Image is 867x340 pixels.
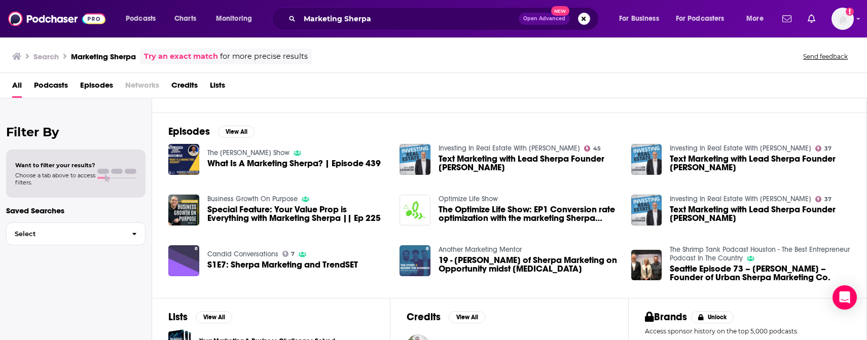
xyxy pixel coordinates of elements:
span: Networks [125,77,159,98]
span: Want to filter your results? [15,162,95,169]
h2: Credits [407,311,441,323]
a: Investing In Real Estate With Lex Levinrad [439,144,580,153]
img: Seattle Episode 73 – Katie Crain – Founder of Urban Sherpa Marketing Co. [631,250,662,281]
a: Text Marketing with Lead Sherpa Founder Jason Nickel [439,155,619,172]
a: 19 - Marty Fisher of Sherpa Marketing on Opportunity midst COVID-19 [439,256,619,273]
img: S1E7: Sherpa Marketing and TrendSET [168,245,199,276]
span: Podcasts [126,12,156,26]
a: 37 [815,196,832,202]
a: Special Feature: Your Value Prop is Everything with Marketing Sherpa || Ep 225 [207,205,388,222]
span: Seattle Episode 73 – [PERSON_NAME] – Founder of Urban Sherpa Marketing Co. [670,265,850,282]
a: ListsView All [168,311,232,323]
span: Monitoring [216,12,252,26]
button: Unlock [691,311,734,323]
span: Text Marketing with Lead Sherpa Founder [PERSON_NAME] [670,155,850,172]
span: 7 [291,252,295,256]
button: open menu [119,11,169,27]
a: Investing In Real Estate With Lex Levinrad [670,144,811,153]
button: View All [449,311,485,323]
a: Optimize Life Show [439,195,498,203]
a: Podcasts [34,77,68,98]
span: 19 - [PERSON_NAME] of Sherpa Marketing on Opportunity midst [MEDICAL_DATA] [439,256,619,273]
a: Business Growth On Purpose [207,195,298,203]
a: 37 [815,145,832,152]
a: Text Marketing with Lead Sherpa Founder Jason Nickel [670,155,850,172]
a: S1E7: Sherpa Marketing and TrendSET [207,260,358,269]
h2: Filter By [6,125,146,139]
a: Episodes [80,77,113,98]
button: Show profile menu [832,8,854,30]
a: The Shrimp Tank Podcast Houston - The Best Entrepreneur Podcast In The Country [670,245,850,262]
span: Text Marketing with Lead Sherpa Founder [PERSON_NAME] [670,205,850,222]
a: The Optimize Life Show: EP1 Conversion rate optimization with the marketing Sherpa Daniel Burstein [439,205,619,222]
button: Open AdvancedNew [519,13,570,25]
button: View All [218,126,255,138]
img: Podchaser - Follow, Share and Rate Podcasts [8,9,105,28]
p: Access sponsor history on the top 5,000 podcasts. [645,327,850,335]
a: All [12,77,22,98]
a: EpisodesView All [168,125,255,138]
span: 37 [824,146,832,151]
a: Show notifications dropdown [804,10,819,27]
a: Candid Conversations [207,250,278,258]
a: Text Marketing with Lead Sherpa Founder Jason Nickel [670,205,850,222]
span: Choose a tab above to access filters. [15,172,95,186]
a: 19 - Marty Fisher of Sherpa Marketing on Opportunity midst COVID-19 [400,245,430,276]
a: 45 [584,145,601,152]
span: New [551,6,569,16]
span: Charts [174,12,196,26]
span: For Podcasters [676,12,725,26]
button: View All [196,311,232,323]
span: The Optimize Life Show: EP1 Conversion rate optimization with the marketing Sherpa [PERSON_NAME] [439,205,619,222]
a: Investing In Real Estate With Lex Levinrad [670,195,811,203]
a: Seattle Episode 73 – Katie Crain – Founder of Urban Sherpa Marketing Co. [670,265,850,282]
a: Credits [171,77,198,98]
span: Text Marketing with Lead Sherpa Founder [PERSON_NAME] [439,155,619,172]
a: Charts [168,11,202,27]
h3: Search [33,52,59,61]
button: open menu [739,11,776,27]
svg: Add a profile image [846,8,854,16]
a: Try an exact match [144,51,218,62]
img: Text Marketing with Lead Sherpa Founder Jason Nickel [631,195,662,225]
span: For Business [619,12,659,26]
div: Search podcasts, credits, & more... [281,7,608,30]
img: Special Feature: Your Value Prop is Everything with Marketing Sherpa || Ep 225 [168,195,199,225]
a: The Paul Gough Show [207,148,290,157]
img: Text Marketing with Lead Sherpa Founder Jason Nickel [631,144,662,175]
p: Saved Searches [6,206,146,215]
h2: Brands [645,311,687,323]
a: 7 [282,251,295,257]
h2: Lists [168,311,188,323]
span: for more precise results [220,51,308,62]
a: Show notifications dropdown [778,10,796,27]
img: What Is A Marketing Sherpa? | Episode 439 [168,144,199,175]
a: Lists [210,77,225,98]
button: open menu [209,11,265,27]
span: Select [7,231,124,237]
h3: Marketing Sherpa [71,52,136,61]
a: Another Marketing Mentor [439,245,522,254]
img: The Optimize Life Show: EP1 Conversion rate optimization with the marketing Sherpa Daniel Burstein [400,195,430,225]
a: What Is A Marketing Sherpa? | Episode 439 [207,159,381,168]
span: Logged in as saraatspark [832,8,854,30]
img: Text Marketing with Lead Sherpa Founder Jason Nickel [400,144,430,175]
img: User Profile [832,8,854,30]
span: Open Advanced [523,16,565,21]
button: open menu [669,11,739,27]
